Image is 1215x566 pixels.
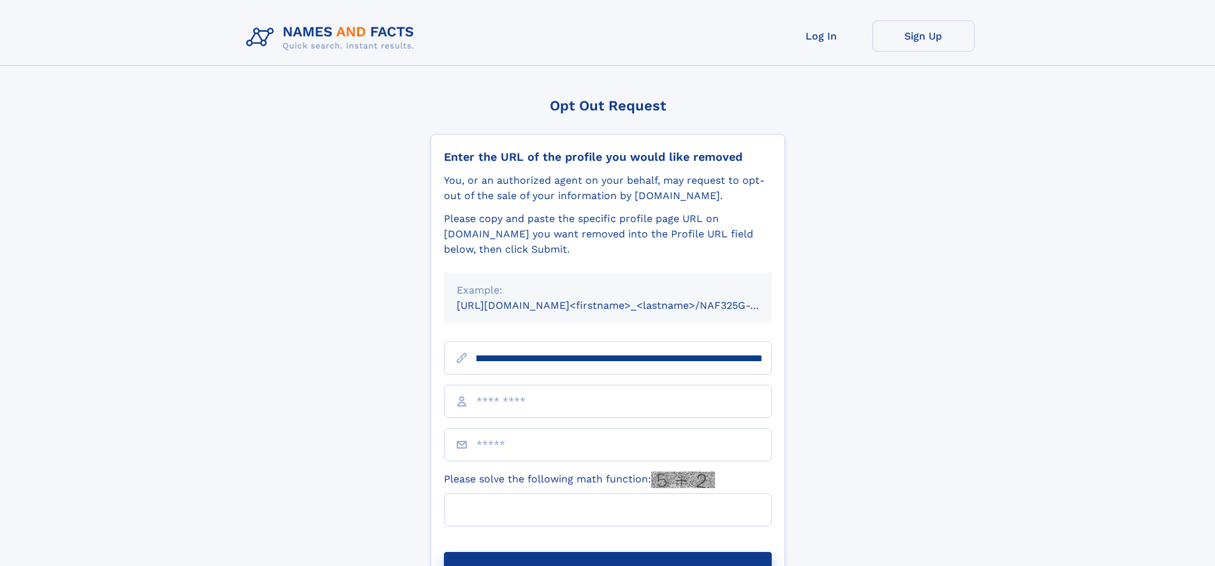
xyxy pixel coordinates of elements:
[444,150,772,164] div: Enter the URL of the profile you would like removed
[770,20,873,52] a: Log In
[444,211,772,257] div: Please copy and paste the specific profile page URL on [DOMAIN_NAME] you want removed into the Pr...
[873,20,975,52] a: Sign Up
[241,20,425,55] img: Logo Names and Facts
[431,98,785,114] div: Opt Out Request
[457,283,759,298] div: Example:
[457,299,796,311] small: [URL][DOMAIN_NAME]<firstname>_<lastname>/NAF325G-xxxxxxxx
[444,173,772,204] div: You, or an authorized agent on your behalf, may request to opt-out of the sale of your informatio...
[444,472,715,488] label: Please solve the following math function:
